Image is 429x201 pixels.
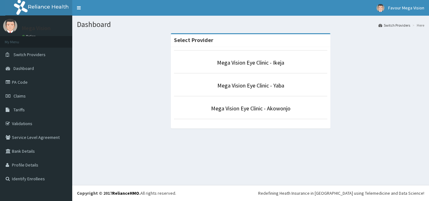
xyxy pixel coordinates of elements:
[112,190,139,196] a: RelianceHMO
[22,25,51,31] p: Mega Vision
[77,190,140,196] strong: Copyright © 2017 .
[77,20,424,29] h1: Dashboard
[174,36,213,44] strong: Select Provider
[378,23,410,28] a: Switch Providers
[22,34,37,39] a: Online
[258,190,424,196] div: Redefining Heath Insurance in [GEOGRAPHIC_DATA] using Telemedicine and Data Science!
[377,4,384,12] img: User Image
[217,82,284,89] a: Mega Vision Eye Clinic - Yaba
[411,23,424,28] li: Here
[217,59,284,66] a: Mega Vision Eye Clinic - Ikeja
[72,185,429,201] footer: All rights reserved.
[3,19,17,33] img: User Image
[14,52,46,57] span: Switch Providers
[14,66,34,71] span: Dashboard
[14,107,25,113] span: Tariffs
[14,93,26,99] span: Claims
[211,105,291,112] a: Mega Vision Eye Clinic - Akowonjo
[388,5,424,11] span: Favour Mega Vision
